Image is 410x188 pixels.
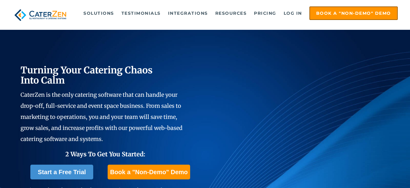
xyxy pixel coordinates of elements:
a: Start a Free Trial [30,165,93,179]
span: CaterZen is the only catering software that can handle your drop-off, full-service and event spac... [21,91,182,143]
a: Book a "Non-Demo" Demo [309,6,398,20]
a: Testimonials [118,7,164,19]
a: Resources [212,7,250,19]
a: Book a "Non-Demo" Demo [108,165,190,179]
span: Turning Your Catering Chaos Into Calm [21,64,153,86]
div: Navigation Menu [78,6,398,20]
a: Pricing [251,7,279,19]
iframe: Help widget launcher [355,164,403,181]
span: 2 Ways To Get You Started: [65,150,145,158]
a: Log in [281,7,305,19]
img: caterzen [12,6,68,24]
a: Integrations [165,7,211,19]
a: Solutions [80,7,117,19]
